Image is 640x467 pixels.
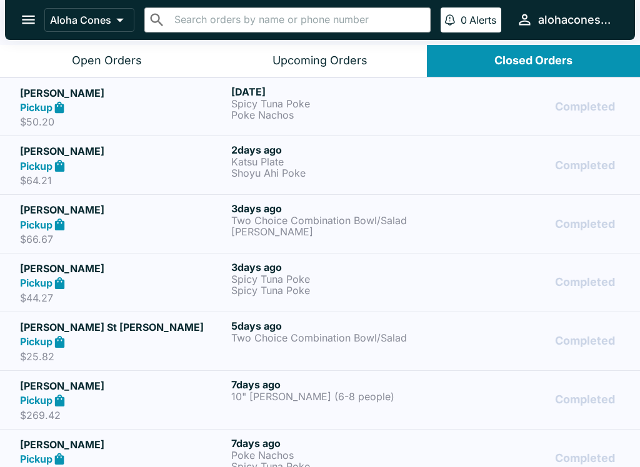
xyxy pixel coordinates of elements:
[231,450,437,461] p: Poke Nachos
[231,202,282,215] span: 3 days ago
[231,226,437,237] p: [PERSON_NAME]
[231,98,437,109] p: Spicy Tuna Poke
[20,437,226,452] h5: [PERSON_NAME]
[20,86,226,101] h5: [PERSON_NAME]
[20,378,226,393] h5: [PERSON_NAME]
[20,144,226,159] h5: [PERSON_NAME]
[231,261,282,273] span: 3 days ago
[231,378,281,391] span: 7 days ago
[231,86,437,98] h6: [DATE]
[50,14,111,26] p: Aloha Cones
[461,14,467,26] p: 0
[20,101,52,114] strong: Pickup
[20,202,226,217] h5: [PERSON_NAME]
[511,6,620,33] button: alohacones808
[231,332,437,343] p: Two Choice Combination Bowl/Salad
[20,116,226,128] p: $50.20
[231,285,437,296] p: Spicy Tuna Poke
[231,273,437,285] p: Spicy Tuna Poke
[494,54,572,68] div: Closed Orders
[231,167,437,179] p: Shoyu Ahi Poke
[231,215,437,226] p: Two Choice Combination Bowl/Salad
[231,391,437,402] p: 10" [PERSON_NAME] (6-8 people)
[272,54,367,68] div: Upcoming Orders
[171,11,425,29] input: Search orders by name or phone number
[231,320,282,332] span: 5 days ago
[20,233,226,245] p: $66.67
[44,8,134,32] button: Aloha Cones
[469,14,496,26] p: Alerts
[12,4,44,36] button: open drawer
[20,292,226,304] p: $44.27
[231,156,437,167] p: Katsu Plate
[20,261,226,276] h5: [PERSON_NAME]
[20,453,52,465] strong: Pickup
[20,335,52,348] strong: Pickup
[20,350,226,363] p: $25.82
[20,160,52,172] strong: Pickup
[20,409,226,421] p: $269.42
[20,394,52,406] strong: Pickup
[20,320,226,335] h5: [PERSON_NAME] St [PERSON_NAME]
[231,437,281,450] span: 7 days ago
[538,12,615,27] div: alohacones808
[72,54,142,68] div: Open Orders
[20,174,226,187] p: $64.21
[231,144,282,156] span: 2 days ago
[231,109,437,120] p: Poke Nachos
[20,219,52,231] strong: Pickup
[20,277,52,289] strong: Pickup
